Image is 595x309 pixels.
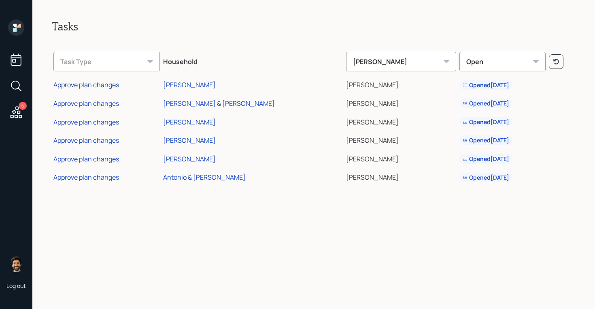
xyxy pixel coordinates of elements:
[463,174,509,182] div: Opened [DATE]
[463,155,509,163] div: Opened [DATE]
[52,19,576,33] h2: Tasks
[163,173,246,182] div: Antonio & [PERSON_NAME]
[6,282,26,290] div: Log out
[344,112,458,130] td: [PERSON_NAME]
[53,99,119,108] div: Approve plan changes
[346,52,456,71] div: [PERSON_NAME]
[53,80,119,89] div: Approve plan changes
[463,136,509,144] div: Opened [DATE]
[459,52,546,71] div: Open
[53,52,160,71] div: Task Type
[163,118,216,127] div: [PERSON_NAME]
[19,102,27,110] div: 6
[163,80,216,89] div: [PERSON_NAME]
[163,99,275,108] div: [PERSON_NAME] & [PERSON_NAME]
[344,93,458,112] td: [PERSON_NAME]
[344,130,458,148] td: [PERSON_NAME]
[463,81,509,89] div: Opened [DATE]
[53,118,119,127] div: Approve plan changes
[344,75,458,93] td: [PERSON_NAME]
[161,46,344,75] th: Household
[8,256,24,272] img: eric-schwartz-headshot.png
[163,154,216,163] div: [PERSON_NAME]
[463,99,509,107] div: Opened [DATE]
[53,173,119,182] div: Approve plan changes
[163,136,216,145] div: [PERSON_NAME]
[463,118,509,126] div: Opened [DATE]
[344,167,458,186] td: [PERSON_NAME]
[53,136,119,145] div: Approve plan changes
[344,148,458,167] td: [PERSON_NAME]
[53,154,119,163] div: Approve plan changes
